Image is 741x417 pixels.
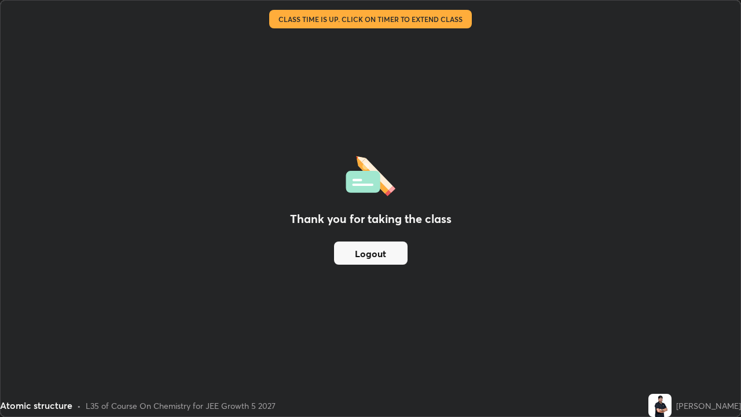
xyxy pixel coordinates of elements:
div: • [77,400,81,412]
div: L35 of Course On Chemistry for JEE Growth 5 2027 [86,400,276,412]
div: [PERSON_NAME] [676,400,741,412]
button: Logout [334,242,408,265]
img: offlineFeedback.1438e8b3.svg [346,152,395,196]
img: 233275cb9adc4a56a51a9adff78a3b51.jpg [648,394,672,417]
h2: Thank you for taking the class [290,210,452,228]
